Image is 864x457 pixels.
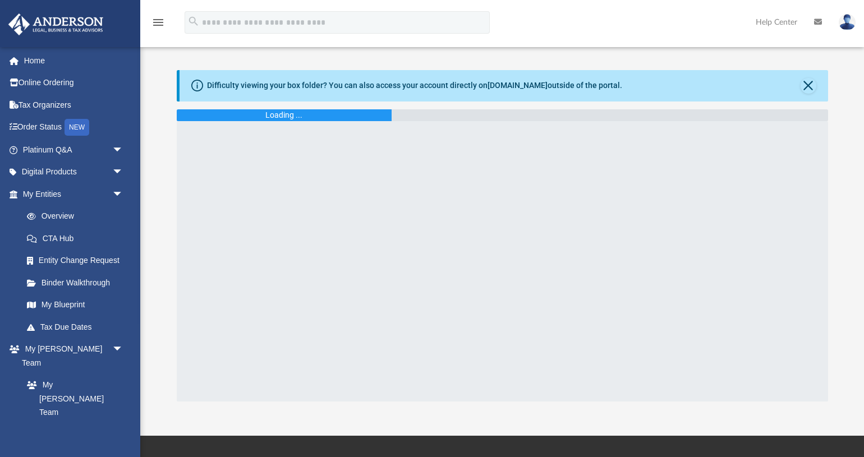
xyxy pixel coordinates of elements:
a: Entity Change Request [16,250,140,272]
a: menu [151,21,165,29]
img: Anderson Advisors Platinum Portal [5,13,107,35]
span: arrow_drop_down [112,338,135,361]
a: My Entitiesarrow_drop_down [8,183,140,205]
i: search [187,15,200,27]
img: User Pic [839,14,856,30]
a: My [PERSON_NAME] Teamarrow_drop_down [8,338,135,374]
div: Difficulty viewing your box folder? You can also access your account directly on outside of the p... [207,80,622,91]
a: CTA Hub [16,227,140,250]
a: Overview [16,205,140,228]
a: Binder Walkthrough [16,271,140,294]
a: Platinum Q&Aarrow_drop_down [8,139,140,161]
a: Tax Due Dates [16,316,140,338]
a: Digital Productsarrow_drop_down [8,161,140,183]
button: Close [801,78,816,94]
div: Loading ... [265,109,302,121]
a: Online Ordering [8,72,140,94]
a: Order StatusNEW [8,116,140,139]
div: NEW [65,119,89,136]
a: [DOMAIN_NAME] [488,81,548,90]
span: arrow_drop_down [112,139,135,161]
i: menu [151,16,165,29]
span: arrow_drop_down [112,161,135,184]
a: Tax Organizers [8,94,140,116]
a: My [PERSON_NAME] Team [16,374,129,424]
a: My Blueprint [16,294,135,316]
a: Home [8,49,140,72]
span: arrow_drop_down [112,183,135,206]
